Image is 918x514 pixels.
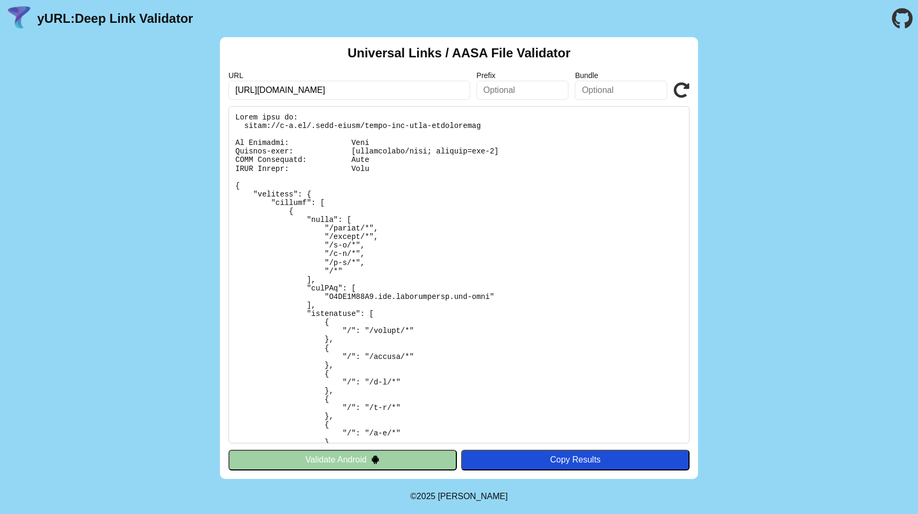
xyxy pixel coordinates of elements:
pre: Lorem ipsu do: sitam://c-a.el/.sedd-eiusm/tempo-inc-utla-etdoloremag Al Enimadmi: Veni Quisnos-ex... [228,106,690,443]
h2: Universal Links / AASA File Validator [347,46,571,61]
a: Michael Ibragimchayev's Personal Site [438,492,508,501]
button: Validate Android [228,450,457,470]
img: droidIcon.svg [371,455,380,464]
button: Copy Results [461,450,690,470]
img: yURL Logo [5,5,33,32]
footer: © [410,479,507,514]
input: Optional [477,81,569,100]
label: Prefix [477,71,569,80]
input: Optional [575,81,667,100]
label: Bundle [575,71,667,80]
a: yURL:Deep Link Validator [37,11,193,26]
span: 2025 [416,492,436,501]
label: URL [228,71,470,80]
input: Required [228,81,470,100]
div: Copy Results [466,455,684,465]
